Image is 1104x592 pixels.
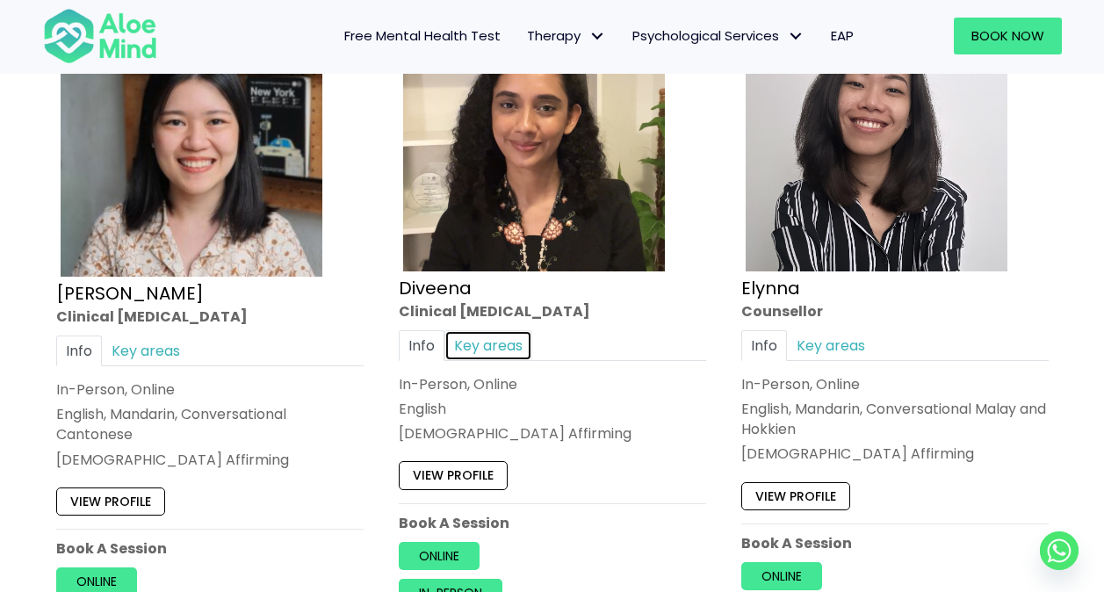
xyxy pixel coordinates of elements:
[741,444,1049,464] div: [DEMOGRAPHIC_DATA] Affirming
[741,562,822,590] a: Online
[56,280,204,305] a: [PERSON_NAME]
[180,18,867,54] nav: Menu
[399,542,480,570] a: Online
[741,330,787,361] a: Info
[741,481,850,509] a: View profile
[444,330,532,361] a: Key areas
[102,336,190,366] a: Key areas
[399,275,472,300] a: Diveena
[741,399,1049,439] p: English, Mandarin, Conversational Malay and Hokkien
[56,379,364,400] div: In-Person, Online
[56,487,165,516] a: View profile
[399,461,508,489] a: View profile
[632,26,805,45] span: Psychological Services
[585,24,610,49] span: Therapy: submenu
[514,18,619,54] a: TherapyTherapy: submenu
[399,423,706,444] div: [DEMOGRAPHIC_DATA] Affirming
[61,10,322,277] img: Chen-Wen-profile-photo
[56,538,364,559] p: Book A Session
[527,26,606,45] span: Therapy
[56,449,364,469] div: [DEMOGRAPHIC_DATA] Affirming
[1040,531,1079,570] a: Whatsapp
[787,330,875,361] a: Key areas
[746,10,1007,271] img: Elynna Counsellor
[399,330,444,361] a: Info
[741,374,1049,394] div: In-Person, Online
[56,306,364,326] div: Clinical [MEDICAL_DATA]
[954,18,1062,54] a: Book Now
[331,18,514,54] a: Free Mental Health Test
[344,26,501,45] span: Free Mental Health Test
[56,404,364,444] p: English, Mandarin, Conversational Cantonese
[403,10,665,271] img: IMG_1660 – Diveena Nair
[399,374,706,394] div: In-Person, Online
[399,399,706,419] p: English
[399,513,706,533] p: Book A Session
[399,300,706,321] div: Clinical [MEDICAL_DATA]
[56,336,102,366] a: Info
[43,7,157,65] img: Aloe mind Logo
[831,26,854,45] span: EAP
[971,26,1044,45] span: Book Now
[741,533,1049,553] p: Book A Session
[741,300,1049,321] div: Counsellor
[741,275,800,300] a: Elynna
[818,18,867,54] a: EAP
[619,18,818,54] a: Psychological ServicesPsychological Services: submenu
[783,24,809,49] span: Psychological Services: submenu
